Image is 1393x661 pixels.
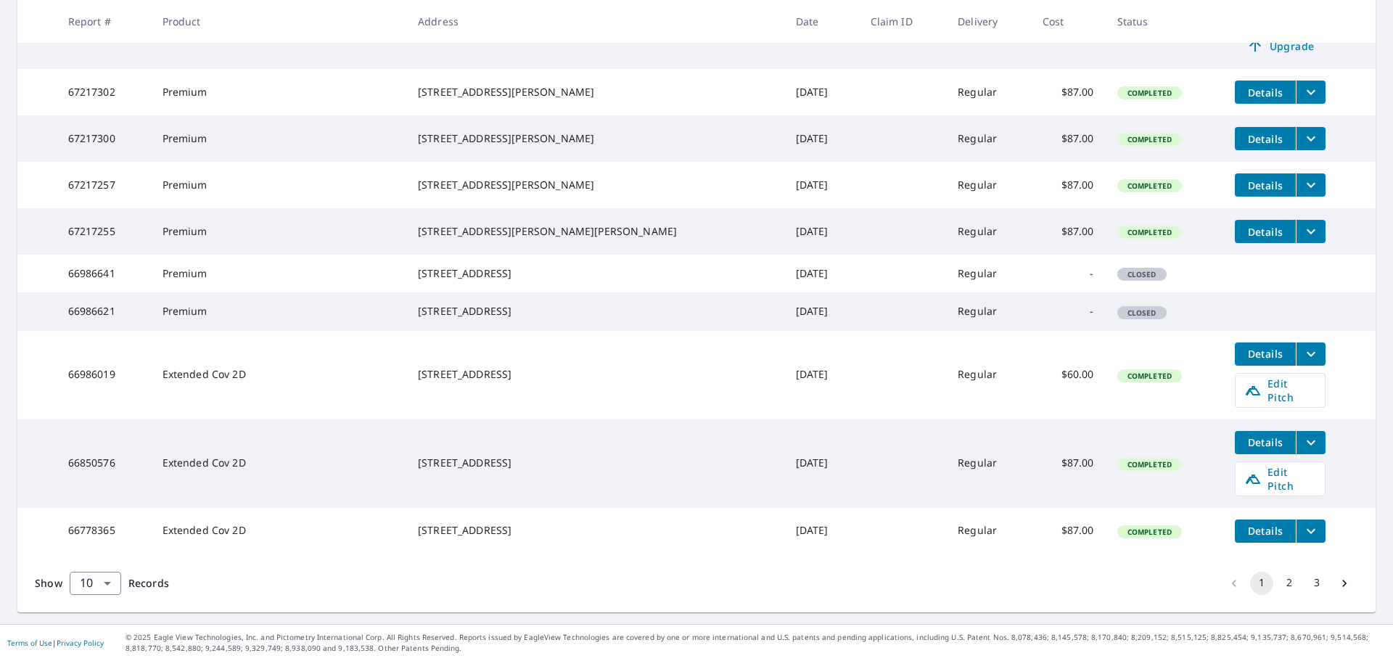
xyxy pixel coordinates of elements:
[418,456,773,470] div: [STREET_ADDRESS]
[1244,465,1316,493] span: Edit Pitch
[418,178,773,192] div: [STREET_ADDRESS][PERSON_NAME]
[1220,572,1358,595] nav: pagination navigation
[1244,347,1287,361] span: Details
[1333,572,1356,595] button: Go to next page
[946,419,1031,508] td: Regular
[151,508,406,554] td: Extended Cov 2D
[151,292,406,330] td: Premium
[151,331,406,419] td: Extended Cov 2D
[1244,178,1287,192] span: Details
[1119,371,1180,381] span: Completed
[1119,181,1180,191] span: Completed
[418,367,773,382] div: [STREET_ADDRESS]
[946,292,1031,330] td: Regular
[1235,81,1296,104] button: detailsBtn-67217302
[1296,127,1326,150] button: filesDropdownBtn-67217300
[57,292,151,330] td: 66986621
[784,508,859,554] td: [DATE]
[1031,508,1106,554] td: $87.00
[1278,572,1301,595] button: Go to page 2
[784,69,859,115] td: [DATE]
[1031,292,1106,330] td: -
[1244,86,1287,99] span: Details
[57,331,151,419] td: 66986019
[946,331,1031,419] td: Regular
[1119,527,1180,537] span: Completed
[35,576,62,590] span: Show
[1244,37,1317,54] span: Upgrade
[1296,220,1326,243] button: filesDropdownBtn-67217255
[70,563,121,604] div: 10
[1244,435,1287,449] span: Details
[1119,308,1165,318] span: Closed
[418,304,773,319] div: [STREET_ADDRESS]
[1250,572,1273,595] button: page 1
[151,69,406,115] td: Premium
[1296,81,1326,104] button: filesDropdownBtn-67217302
[70,572,121,595] div: Show 10 records
[1031,162,1106,208] td: $87.00
[946,115,1031,162] td: Regular
[784,208,859,255] td: [DATE]
[57,115,151,162] td: 67217300
[1235,34,1326,57] a: Upgrade
[57,508,151,554] td: 66778365
[1119,459,1180,469] span: Completed
[946,162,1031,208] td: Regular
[1244,377,1316,404] span: Edit Pitch
[128,576,169,590] span: Records
[1031,69,1106,115] td: $87.00
[1296,431,1326,454] button: filesDropdownBtn-66850576
[57,638,104,648] a: Privacy Policy
[126,632,1386,654] p: © 2025 Eagle View Technologies, Inc. and Pictometry International Corp. All Rights Reserved. Repo...
[151,419,406,508] td: Extended Cov 2D
[1031,331,1106,419] td: $60.00
[57,255,151,292] td: 66986641
[1235,431,1296,454] button: detailsBtn-66850576
[7,639,104,647] p: |
[1244,225,1287,239] span: Details
[151,162,406,208] td: Premium
[151,255,406,292] td: Premium
[784,331,859,419] td: [DATE]
[57,69,151,115] td: 67217302
[418,523,773,538] div: [STREET_ADDRESS]
[1235,520,1296,543] button: detailsBtn-66778365
[418,85,773,99] div: [STREET_ADDRESS][PERSON_NAME]
[1031,208,1106,255] td: $87.00
[1244,132,1287,146] span: Details
[1235,461,1326,496] a: Edit Pitch
[151,115,406,162] td: Premium
[1031,419,1106,508] td: $87.00
[151,208,406,255] td: Premium
[946,208,1031,255] td: Regular
[1119,88,1180,98] span: Completed
[1296,520,1326,543] button: filesDropdownBtn-66778365
[1235,173,1296,197] button: detailsBtn-67217257
[57,208,151,255] td: 67217255
[418,224,773,239] div: [STREET_ADDRESS][PERSON_NAME][PERSON_NAME]
[946,69,1031,115] td: Regular
[1305,572,1328,595] button: Go to page 3
[1296,173,1326,197] button: filesDropdownBtn-67217257
[1235,220,1296,243] button: detailsBtn-67217255
[784,419,859,508] td: [DATE]
[1119,134,1180,144] span: Completed
[57,419,151,508] td: 66850576
[784,292,859,330] td: [DATE]
[418,131,773,146] div: [STREET_ADDRESS][PERSON_NAME]
[784,255,859,292] td: [DATE]
[1296,342,1326,366] button: filesDropdownBtn-66986019
[1235,342,1296,366] button: detailsBtn-66986019
[418,266,773,281] div: [STREET_ADDRESS]
[784,162,859,208] td: [DATE]
[7,638,52,648] a: Terms of Use
[1235,127,1296,150] button: detailsBtn-67217300
[946,508,1031,554] td: Regular
[784,115,859,162] td: [DATE]
[1031,255,1106,292] td: -
[1119,269,1165,279] span: Closed
[1235,373,1326,408] a: Edit Pitch
[1244,524,1287,538] span: Details
[57,162,151,208] td: 67217257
